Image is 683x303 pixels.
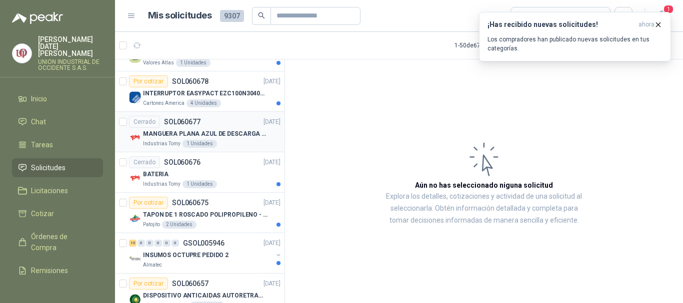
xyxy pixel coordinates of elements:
[115,152,284,193] a: CerradoSOL060676[DATE] Company LogoBATERIAIndustrias Tomy1 Unidades
[263,239,280,248] p: [DATE]
[258,12,265,19] span: search
[129,197,168,209] div: Por cotizar
[186,99,221,107] div: 4 Unidades
[263,158,280,167] p: [DATE]
[487,35,662,53] p: Los compradores han publicado nuevas solicitudes en tus categorías.
[12,135,103,154] a: Tareas
[129,116,160,128] div: Cerrado
[129,213,141,225] img: Company Logo
[385,191,583,227] p: Explora los detalles, cotizaciones y actividad de una solicitud al seleccionarla. Obtén informaci...
[115,193,284,233] a: Por cotizarSOL060675[DATE] Company LogoTAPON DE 1 ROSCADO POLIPROPILENO - HEMBRA NPTPatojito2 Uni...
[12,12,63,24] img: Logo peakr
[143,261,162,269] p: Almatec
[220,10,244,22] span: 9307
[31,265,68,276] span: Remisiones
[31,139,53,150] span: Tareas
[183,240,224,247] p: GSOL005946
[143,89,267,98] p: INTERRUPTOR EASYPACT EZC100N3040C 40AMP 25K [PERSON_NAME]
[38,59,103,71] p: UNION INDUSTRIAL DE OCCIDENTE S.A.S.
[148,8,212,23] h1: Mis solicitudes
[263,279,280,289] p: [DATE]
[31,162,65,173] span: Solicitudes
[31,208,54,219] span: Cotizar
[143,291,267,301] p: DISPOSITIVO ANTICAIDAS AUTORETRACTIL
[653,7,671,25] button: 1
[164,159,200,166] p: SOL060676
[129,237,282,269] a: 10 0 0 0 0 0 GSOL005946[DATE] Company LogoINSUMOS OCTUPRE PEDIDO 2Almatec
[31,185,68,196] span: Licitaciones
[12,112,103,131] a: Chat
[263,77,280,86] p: [DATE]
[163,240,170,247] div: 0
[129,91,141,103] img: Company Logo
[143,180,180,188] p: Industrias Tomy
[12,181,103,200] a: Licitaciones
[143,221,160,229] p: Patojito
[143,59,174,67] p: Valores Atlas
[487,20,634,29] h3: ¡Has recibido nuevas solicitudes!
[454,37,519,53] div: 1 - 50 de 6782
[663,4,674,14] span: 1
[129,132,141,144] img: Company Logo
[12,227,103,257] a: Órdenes de Compra
[172,78,208,85] p: SOL060678
[12,204,103,223] a: Cotizar
[171,240,179,247] div: 0
[479,12,671,61] button: ¡Has recibido nuevas solicitudes!ahora Los compradores han publicado nuevas solicitudes en tus ca...
[12,158,103,177] a: Solicitudes
[129,172,141,184] img: Company Logo
[162,221,196,229] div: 2 Unidades
[154,240,162,247] div: 0
[115,112,284,152] a: CerradoSOL060677[DATE] Company LogoMANGUERA PLANA AZUL DE DESCARGA 60 PSI X 20 METROS CON UNION D...
[31,116,46,127] span: Chat
[12,89,103,108] a: Inicio
[129,75,168,87] div: Por cotizar
[31,231,93,253] span: Órdenes de Compra
[137,240,145,247] div: 0
[31,93,47,104] span: Inicio
[143,99,184,107] p: Cartones America
[182,140,217,148] div: 1 Unidades
[129,278,168,290] div: Por cotizar
[143,140,180,148] p: Industrias Tomy
[12,261,103,280] a: Remisiones
[143,170,168,179] p: BATERIA
[143,210,267,220] p: TAPON DE 1 ROSCADO POLIPROPILENO - HEMBRA NPT
[172,199,208,206] p: SOL060675
[263,198,280,208] p: [DATE]
[164,118,200,125] p: SOL060677
[115,71,284,112] a: Por cotizarSOL060678[DATE] Company LogoINTERRUPTOR EASYPACT EZC100N3040C 40AMP 25K [PERSON_NAME]C...
[638,20,654,29] span: ahora
[38,36,103,57] p: [PERSON_NAME][DATE] [PERSON_NAME]
[182,180,217,188] div: 1 Unidades
[129,156,160,168] div: Cerrado
[12,44,31,63] img: Company Logo
[129,240,136,247] div: 10
[143,251,228,260] p: INSUMOS OCTUPRE PEDIDO 2
[129,253,141,265] img: Company Logo
[517,10,538,21] div: Todas
[263,117,280,127] p: [DATE]
[143,129,267,139] p: MANGUERA PLANA AZUL DE DESCARGA 60 PSI X 20 METROS CON UNION DE 6” MAS ABRAZADERAS METALICAS DE 6”
[172,280,208,287] p: SOL060657
[146,240,153,247] div: 0
[176,59,210,67] div: 1 Unidades
[415,180,553,191] h3: Aún no has seleccionado niguna solicitud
